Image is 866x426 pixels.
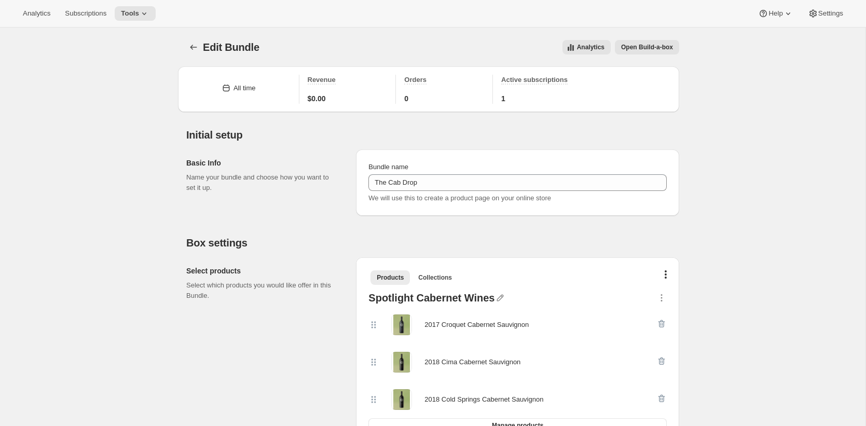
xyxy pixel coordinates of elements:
p: Select which products you would like offer in this Bundle. [186,280,339,301]
button: Subscriptions [59,6,113,21]
span: 1 [501,93,505,104]
input: ie. Smoothie box [368,174,667,191]
div: 2018 Cima Cabernet Sauvignon [424,357,520,367]
button: View all analytics related to this specific bundles, within certain timeframes [562,40,611,54]
h2: Basic Info [186,158,339,168]
button: Analytics [17,6,57,21]
button: Settings [802,6,849,21]
span: Subscriptions [65,9,106,18]
span: Orders [404,76,427,84]
div: 2017 Croquet Cabernet Sauvignon [424,320,529,330]
span: Analytics [577,43,604,51]
span: Open Build-a-box [621,43,673,51]
span: $0.00 [308,93,326,104]
span: Active subscriptions [501,76,568,84]
span: Help [768,9,782,18]
div: 2018 Cold Springs Cabernet Sauvignon [424,394,543,405]
span: Edit Bundle [203,42,259,53]
button: View links to open the build-a-box on the online store [615,40,679,54]
span: 0 [404,93,408,104]
span: Products [377,273,404,282]
span: Analytics [23,9,50,18]
div: Spotlight Cabernet Wines [368,293,494,306]
span: Revenue [308,76,336,84]
p: Name your bundle and choose how you want to set it up. [186,172,339,193]
span: Collections [418,273,452,282]
button: Tools [115,6,156,21]
span: Bundle name [368,163,408,171]
span: Settings [818,9,843,18]
h2: Box settings [186,237,679,249]
h2: Initial setup [186,129,679,141]
div: All time [233,83,256,93]
button: Bundles [186,40,201,54]
button: Help [752,6,799,21]
span: We will use this to create a product page on your online store [368,194,551,202]
h2: Select products [186,266,339,276]
span: Tools [121,9,139,18]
